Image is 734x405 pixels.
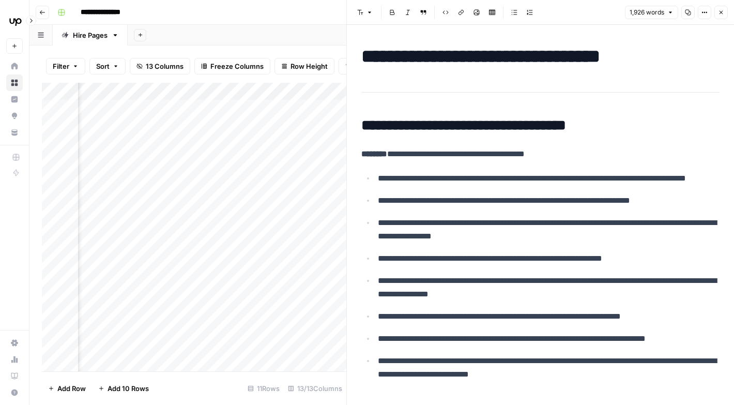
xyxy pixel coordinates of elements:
[630,8,664,17] span: 1,926 words
[53,61,69,71] span: Filter
[210,61,264,71] span: Freeze Columns
[6,58,23,74] a: Home
[108,383,149,394] span: Add 10 Rows
[194,58,270,74] button: Freeze Columns
[243,380,284,397] div: 11 Rows
[6,384,23,401] button: Help + Support
[130,58,190,74] button: 13 Columns
[92,380,155,397] button: Add 10 Rows
[46,58,85,74] button: Filter
[73,30,108,40] div: Hire Pages
[6,12,25,31] img: Upwork Logo
[6,351,23,368] a: Usage
[6,335,23,351] a: Settings
[6,124,23,141] a: Your Data
[53,25,128,46] a: Hire Pages
[42,380,92,397] button: Add Row
[6,108,23,124] a: Opportunities
[274,58,334,74] button: Row Height
[290,61,328,71] span: Row Height
[6,368,23,384] a: Learning Hub
[625,6,678,19] button: 1,926 words
[96,61,110,71] span: Sort
[6,8,23,34] button: Workspace: Upwork
[146,61,183,71] span: 13 Columns
[6,91,23,108] a: Insights
[89,58,126,74] button: Sort
[57,383,86,394] span: Add Row
[284,380,346,397] div: 13/13 Columns
[6,74,23,91] a: Browse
